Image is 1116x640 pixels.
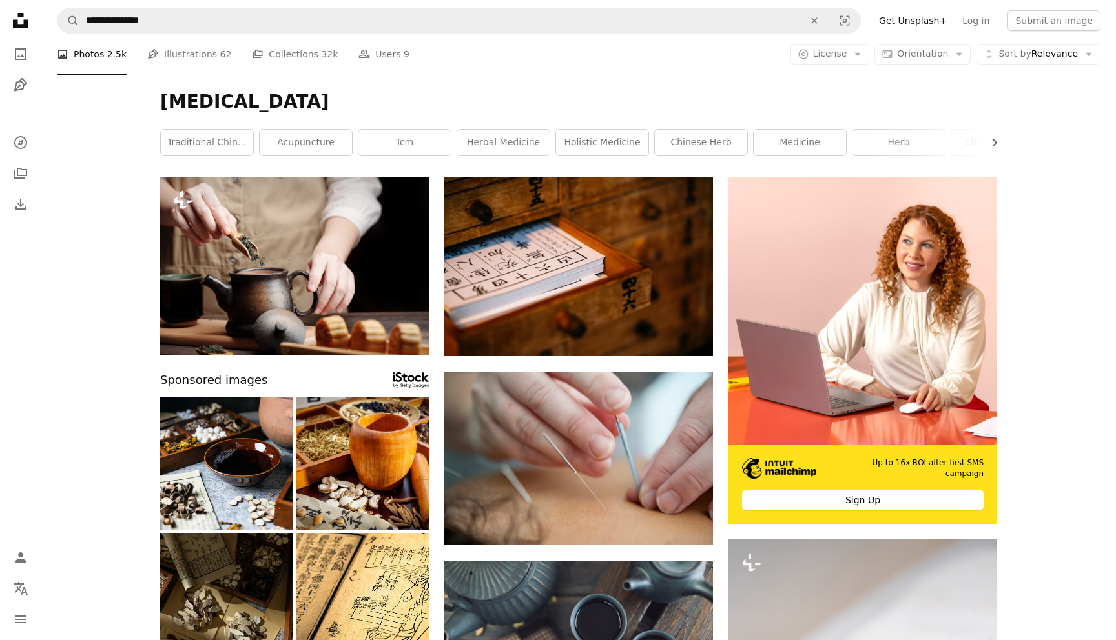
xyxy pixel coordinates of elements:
span: 32k [321,47,338,61]
a: Illustrations 62 [147,34,231,75]
button: Language [8,575,34,601]
img: brown wooden framed white and black calendar [444,177,713,356]
img: file-1722962837469-d5d3a3dee0c7image [728,177,997,445]
a: Photos [8,41,34,67]
button: scroll list to the right [982,130,997,155]
a: acupuncture [260,130,352,155]
a: Log in [955,10,997,31]
a: traditional chinese medicine [161,130,253,155]
a: herb [852,130,945,155]
button: Search Unsplash [57,8,79,33]
a: Man adding dried green tea leaves in ceramic pot when preparing drink for mid autumn festival [160,260,429,272]
a: Users 9 [358,34,409,75]
a: Collections [8,161,34,186]
a: medicine [754,130,846,155]
span: 9 [404,47,409,61]
img: Traditional Herbal Medicine Display with Mortar and Pestle [296,397,429,530]
a: person holding silver and white pen [444,452,713,464]
img: Man adding dried green tea leaves in ceramic pot when preparing drink for mid autumn festival [160,177,429,355]
a: Home — Unsplash [8,8,34,36]
span: Sponsored images [160,371,267,390]
img: file-1690386555781-336d1949dad1image [742,458,816,479]
a: Collections 32k [252,34,338,75]
span: License [813,48,847,59]
span: Orientation [897,48,948,59]
button: Sort byRelevance [976,44,1100,65]
form: Find visuals sitewide [57,8,861,34]
a: Illustrations [8,72,34,98]
div: Sign Up [742,490,984,510]
span: Up to 16x ROI after first SMS campaign [835,457,984,479]
a: Log in / Sign up [8,545,34,570]
a: herbal medicine [457,130,550,155]
a: Get Unsplash+ [871,10,955,31]
a: Explore [8,130,34,155]
a: brown wooden framed white and black calendar [444,260,713,272]
a: chinese herb [655,130,747,155]
button: License [790,44,870,65]
button: Menu [8,606,34,632]
a: Up to 16x ROI after first SMS campaignSign Up [728,177,997,524]
button: Orientation [874,44,971,65]
button: Visual search [829,8,860,33]
span: Sort by [998,48,1031,59]
a: holistic medicine [556,130,648,155]
a: tcm [358,130,451,155]
a: Download History [8,192,34,217]
h1: [MEDICAL_DATA] [160,90,997,114]
button: Clear [800,8,829,33]
img: person holding silver and white pen [444,372,713,546]
span: 62 [220,47,232,61]
button: Submit an image [1008,10,1100,31]
span: Relevance [998,48,1078,61]
img: A Bowl Of Chinese Herbal Medicine Soup on table [160,397,293,530]
a: chinese herbs [951,130,1044,155]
